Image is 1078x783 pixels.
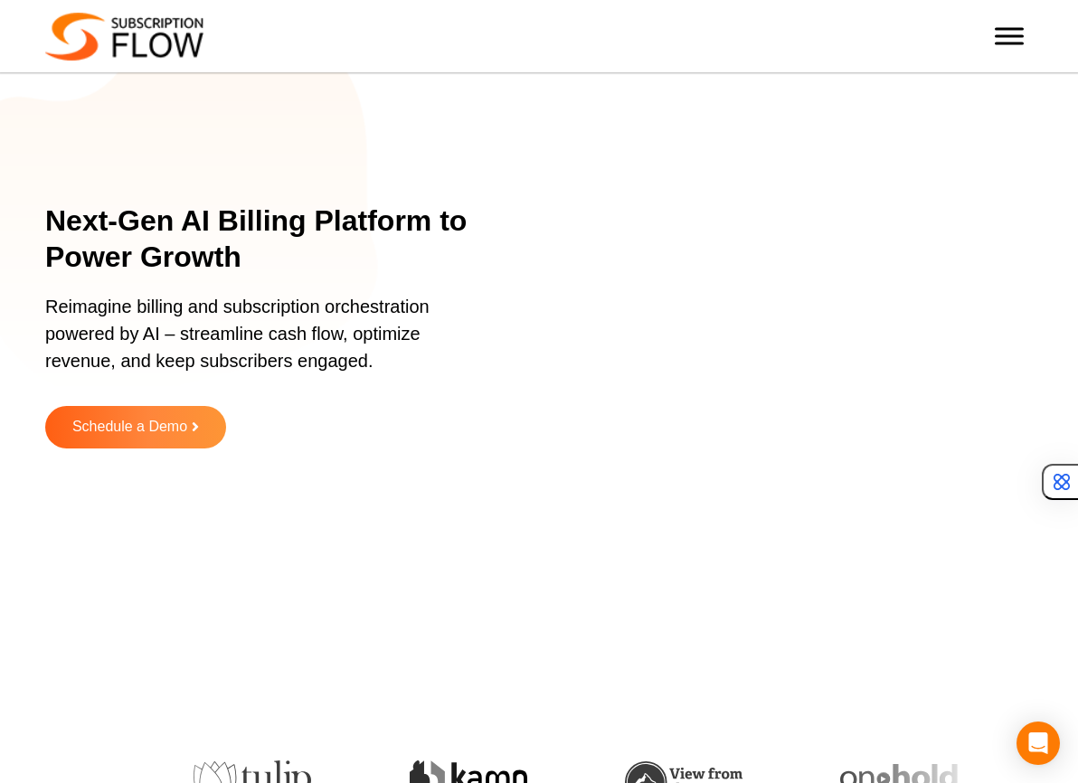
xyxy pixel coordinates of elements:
[72,420,187,435] span: Schedule a Demo
[45,406,226,448] a: Schedule a Demo
[45,203,492,275] h1: Next-Gen AI Billing Platform to Power Growth
[45,293,469,392] p: Reimagine billing and subscription orchestration powered by AI – streamline cash flow, optimize r...
[995,27,1024,44] button: Toggle Menu
[45,13,203,61] img: Subscriptionflow
[1017,722,1060,765] div: Open Intercom Messenger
